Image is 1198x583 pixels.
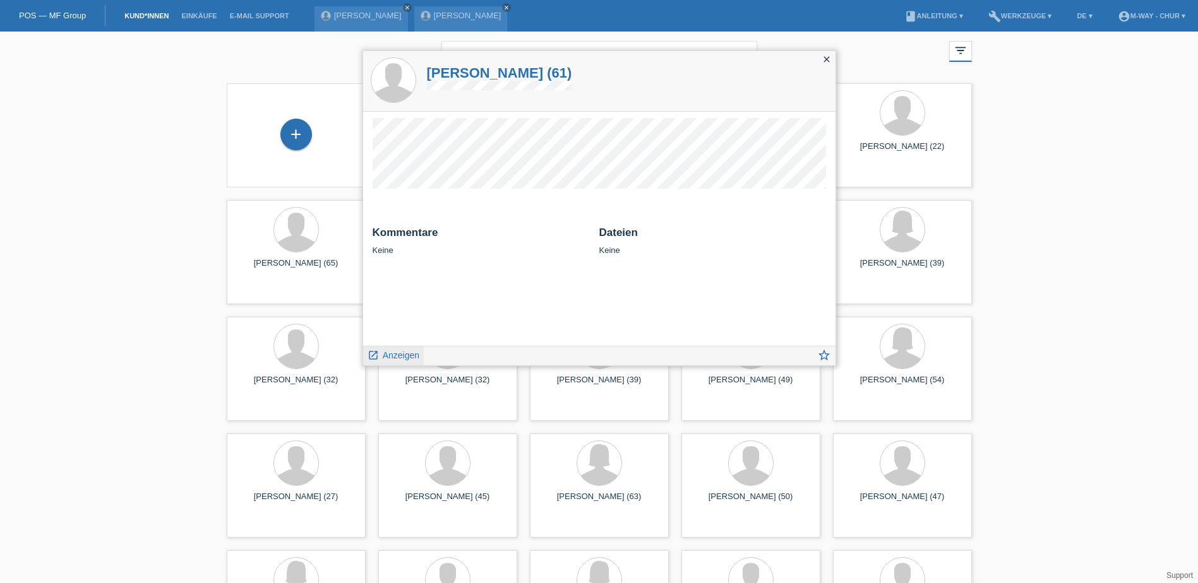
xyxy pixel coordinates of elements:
div: [PERSON_NAME] (47) [843,492,962,512]
div: [PERSON_NAME] (45) [388,492,507,512]
div: [PERSON_NAME] (32) [388,375,507,395]
div: [PERSON_NAME] (63) [540,492,659,512]
a: bookAnleitung ▾ [898,12,969,20]
h2: Dateien [599,227,826,245]
i: star_border [817,348,831,362]
i: close [503,4,510,11]
i: filter_list [954,44,967,57]
div: [PERSON_NAME] (49) [692,375,810,395]
a: [PERSON_NAME] [434,11,501,20]
div: [PERSON_NAME] (39) [540,375,659,395]
a: close [403,3,412,12]
div: Keine [599,227,826,255]
div: [PERSON_NAME] (50) [692,492,810,512]
div: [PERSON_NAME] (39) [843,258,962,278]
div: [PERSON_NAME] (27) [237,492,356,512]
span: Anzeigen [383,350,419,360]
a: E-Mail Support [224,12,296,20]
h2: Kommentare [373,227,590,245]
a: Support [1166,571,1193,580]
i: account_circle [1118,10,1130,23]
div: [PERSON_NAME] (32) [237,375,356,395]
a: Einkäufe [175,12,223,20]
a: DE ▾ [1070,12,1098,20]
a: [PERSON_NAME] [334,11,402,20]
input: Suche... [441,41,757,71]
a: [PERSON_NAME] (61) [427,65,572,81]
a: buildWerkzeuge ▾ [982,12,1058,20]
a: launch Anzeigen [368,346,420,362]
div: [PERSON_NAME] (22) [843,141,962,162]
a: Kund*innen [118,12,175,20]
div: Kund*in hinzufügen [281,124,311,145]
i: book [904,10,917,23]
a: account_circlem-way - Chur ▾ [1111,12,1192,20]
i: build [988,10,1001,23]
div: Keine [373,227,590,255]
a: POS — MF Group [19,11,86,20]
i: launch [368,350,379,361]
a: star_border [817,350,831,365]
div: [PERSON_NAME] (54) [843,375,962,395]
i: close [822,54,832,64]
a: close [502,3,511,12]
i: close [404,4,410,11]
div: [PERSON_NAME] (65) [237,258,356,278]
